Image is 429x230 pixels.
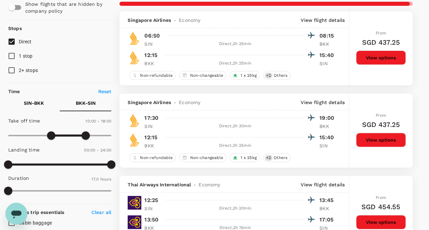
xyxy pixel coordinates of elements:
[166,142,304,149] div: Direct , 2h 25min
[187,155,226,161] span: Non-changeable
[25,1,107,14] p: Show flights that are hidden by company policy
[166,205,304,212] div: Direct , 2h 20min
[144,60,161,67] p: BKK
[199,181,220,188] span: Economy
[128,17,171,24] span: Singapore Airlines
[301,17,345,24] p: View flight details
[144,114,158,122] p: 17:30
[128,215,141,229] img: TG
[319,41,337,47] p: BKK
[319,196,337,204] p: 13:45
[8,146,40,153] p: Landing time
[319,60,337,67] p: SIN
[238,155,259,161] span: 1 x 25kg
[144,32,160,40] p: 06:50
[361,201,401,212] h6: SGD 454.55
[376,31,386,35] span: From
[319,216,337,224] p: 17:05
[356,215,406,229] button: View options
[319,32,337,40] p: 08:15
[128,114,141,127] img: SQ
[230,71,259,80] div: 1 x 25kg
[166,123,304,130] div: Direct , 2h 30min
[144,123,161,130] p: SIN
[179,153,226,162] div: Non-changeable
[166,41,304,47] div: Direct , 2h 25min
[144,205,161,212] p: SIN
[129,153,176,162] div: Non-refundable
[301,99,345,106] p: View flight details
[128,51,141,64] img: SQ
[319,123,337,130] p: BKK
[319,114,337,122] p: 19:00
[238,73,259,78] span: 1 x 25kg
[8,210,65,215] strong: Business trip essentials
[179,99,200,106] span: Economy
[19,220,52,226] span: Cabin baggage
[84,148,111,153] span: 00:00 - 24:00
[263,71,290,80] div: +2Others
[129,71,176,80] div: Non-refundable
[8,117,40,124] p: Take off time
[137,155,175,161] span: Non-refundable
[171,17,179,24] span: -
[319,205,337,212] p: BKK
[319,142,337,149] p: SIN
[91,209,111,216] p: Clear all
[376,195,386,200] span: From
[128,133,141,147] img: SQ
[191,181,199,188] span: -
[128,99,171,106] span: Singapore Airlines
[91,177,112,182] span: 17.0 hours
[356,51,406,65] button: View options
[19,68,38,73] span: 2+ stops
[362,119,400,130] h6: SGD 437.25
[128,196,141,210] img: TG
[144,142,161,149] p: BKK
[271,155,290,161] span: Others
[137,73,175,78] span: Non-refundable
[356,133,406,147] button: View options
[230,153,259,162] div: 1 x 25kg
[24,100,44,106] p: SIN - BKK
[8,88,20,95] p: Time
[319,51,337,59] p: 15:40
[144,51,157,59] p: 12:15
[19,39,32,44] span: Direct
[171,99,179,106] span: -
[8,26,22,31] strong: Stops
[144,196,158,204] p: 12:25
[265,73,272,78] span: + 2
[144,133,157,142] p: 12:15
[376,113,386,118] span: From
[166,60,304,67] div: Direct , 2h 25min
[319,133,337,142] p: 15:40
[301,181,345,188] p: View flight details
[179,17,200,24] span: Economy
[144,41,161,47] p: SIN
[76,100,96,106] p: BKK - SIN
[128,31,141,45] img: SQ
[5,203,27,225] iframe: Button to launch messaging window
[187,73,226,78] span: Non-changeable
[128,181,191,188] span: Thai Airways International
[362,37,400,48] h6: SGD 437.25
[8,175,29,182] p: Duration
[98,88,112,95] p: Reset
[144,216,158,224] p: 13:50
[85,119,111,124] span: 10:00 - 18:00
[271,73,290,78] span: Others
[19,53,33,59] span: 1 stop
[263,153,290,162] div: +2Others
[265,155,272,161] span: + 2
[179,71,226,80] div: Non-changeable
